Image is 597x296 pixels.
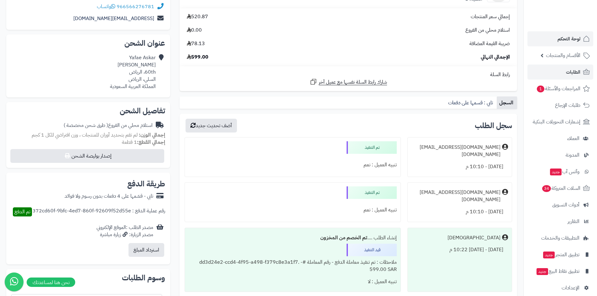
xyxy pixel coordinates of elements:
a: العملاء [527,131,593,146]
div: قيد التنفيذ [347,244,397,256]
h2: عنوان الشحن [11,39,165,47]
span: طلبات الإرجاع [555,101,580,110]
button: استرداد المبلغ [128,243,164,257]
span: 78.13 [187,40,205,47]
div: إنشاء الطلب .... [189,232,396,244]
span: لم تقم بتحديد أوزان للمنتجات ، وزن افتراضي للكل 1 كجم [32,131,138,139]
span: 599.00 [187,54,208,61]
div: استلام محلي من الفروع [64,122,153,129]
h2: وسوم الطلبات [11,274,165,282]
span: الإعدادات [562,283,579,292]
a: لوحة التحكم [527,31,593,46]
span: شارك رابط السلة نفسها مع عميل آخر [319,79,387,86]
span: الطلبات [566,68,580,76]
span: 1 [537,86,544,92]
div: [DEMOGRAPHIC_DATA] [448,234,500,241]
div: تابي - قسّمها على 4 دفعات بدون رسوم ولا فوائد [65,193,153,200]
a: [EMAIL_ADDRESS][DOMAIN_NAME] [73,15,154,22]
a: السجل [497,96,517,109]
span: الإجمالي النهائي [481,54,510,61]
span: 34 [542,185,551,192]
div: مصدر الزيارة: زيارة مباشرة [97,231,153,238]
a: وآتس آبجديد [527,164,593,179]
span: وآتس آب [549,167,579,176]
a: طلبات الإرجاع [527,98,593,113]
a: المراجعات والأسئلة1 [527,81,593,96]
a: واتساب [97,3,115,10]
span: تم الدفع [14,208,30,216]
span: أدوات التسويق [552,200,579,209]
div: تنبيه العميل : نعم [189,204,396,216]
span: جديد [550,169,562,175]
b: تم الخصم من المخزون [320,234,367,241]
div: رابط السلة [182,71,515,78]
small: 1 قطعة [122,138,165,146]
div: رقم عملية الدفع : 372cd60f-9bfc-4ed7-860f-92609f52d55e [33,207,165,216]
div: [DATE] - 10:10 م [411,161,508,173]
img: logo-2.png [554,18,591,31]
span: إشعارات التحويلات البنكية [533,117,580,126]
strong: إجمالي الوزن: [139,131,165,139]
span: جديد [537,268,548,275]
a: المدونة [527,148,593,163]
a: الإعدادات [527,280,593,295]
h2: تفاصيل الشحن [11,107,165,115]
a: أدوات التسويق [527,197,593,212]
span: التطبيقات والخدمات [541,234,579,242]
div: [DATE] - [DATE] 10:22 م [411,244,508,256]
div: تنبيه العميل : لا [189,276,396,288]
span: المدونة [566,151,579,159]
a: تطبيق نقاط البيعجديد [527,264,593,279]
a: التقارير [527,214,593,229]
a: الطلبات [527,65,593,80]
span: لوحة التحكم [558,34,580,43]
span: جديد [543,252,555,258]
strong: إجمالي القطع: [137,138,165,146]
button: أضف تحديث جديد [186,119,237,132]
span: تطبيق نقاط البيع [536,267,579,276]
a: التطبيقات والخدمات [527,231,593,246]
span: الأقسام والمنتجات [546,51,580,60]
div: ملاحظات : تم تنفيذ معاملة الدفع - رقم المعاملة #dd3d24e2-ccd4-4f95-a498-f379c8e3a1f7. - 599.00 SAR [189,256,396,276]
span: السلات المتروكة [542,184,580,193]
span: تطبيق المتجر [542,250,579,259]
span: ضريبة القيمة المضافة [469,40,510,47]
a: شارك رابط السلة نفسها مع عميل آخر [310,78,387,86]
div: تم التنفيذ [347,186,397,199]
div: [DOMAIN_NAME][EMAIL_ADDRESS][DOMAIN_NAME] [411,189,500,203]
div: تنبيه العميل : نعم [189,159,396,171]
a: تابي : قسمها على دفعات [446,96,497,109]
div: مصدر الطلب :الموقع الإلكتروني [97,224,153,238]
span: ( طرق شحن مخصصة ) [64,122,108,129]
span: العملاء [567,134,579,143]
a: إشعارات التحويلات البنكية [527,114,593,129]
a: تطبيق المتجرجديد [527,247,593,262]
span: إجمالي سعر المنتجات [471,13,510,20]
h2: طريقة الدفع [127,180,165,188]
span: استلام محلي من الفروع [465,27,510,34]
span: 520.87 [187,13,208,20]
a: السلات المتروكة34 [527,181,593,196]
div: [DATE] - 10:10 م [411,206,508,218]
span: المراجعات والأسئلة [536,84,580,93]
div: Yafae Askar [PERSON_NAME] 60th، الرياض السلي، الرياض المملكة العربية السعودية [110,54,156,90]
a: 966566276781 [117,3,154,10]
span: 0.00 [187,27,202,34]
span: التقارير [568,217,579,226]
div: [DOMAIN_NAME][EMAIL_ADDRESS][DOMAIN_NAME] [411,144,500,158]
div: تم التنفيذ [347,141,397,154]
h3: سجل الطلب [475,122,512,129]
button: إصدار بوليصة الشحن [10,149,164,163]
